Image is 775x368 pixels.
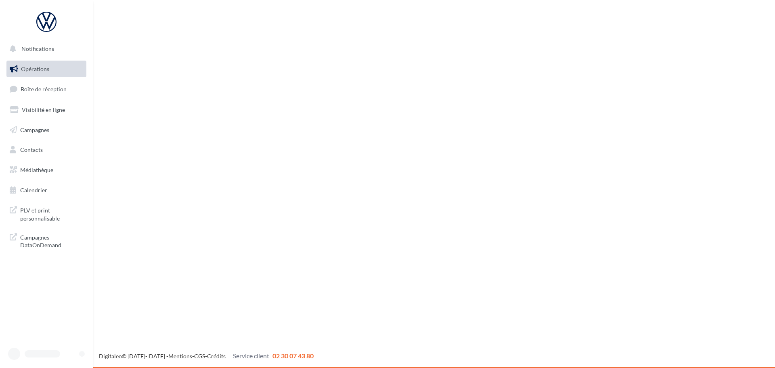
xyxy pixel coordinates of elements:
a: PLV et print personnalisable [5,202,88,225]
a: Digitaleo [99,353,122,360]
span: Calendrier [20,187,47,193]
span: Notifications [21,45,54,52]
a: Mentions [168,353,192,360]
a: Boîte de réception [5,80,88,98]
a: CGS [194,353,205,360]
a: Campagnes [5,122,88,139]
span: Campagnes DataOnDemand [20,232,83,249]
a: Opérations [5,61,88,78]
span: Visibilité en ligne [22,106,65,113]
a: Crédits [207,353,226,360]
a: Campagnes DataOnDemand [5,229,88,252]
span: Médiathèque [20,166,53,173]
span: © [DATE]-[DATE] - - - [99,353,314,360]
span: PLV et print personnalisable [20,205,83,222]
button: Notifications [5,40,85,57]
a: Calendrier [5,182,88,199]
span: Contacts [20,146,43,153]
span: Campagnes [20,126,49,133]
span: 02 30 07 43 80 [272,352,314,360]
span: Boîte de réception [21,86,67,93]
span: Opérations [21,65,49,72]
span: Service client [233,352,269,360]
a: Visibilité en ligne [5,101,88,118]
a: Contacts [5,141,88,158]
a: Médiathèque [5,162,88,179]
